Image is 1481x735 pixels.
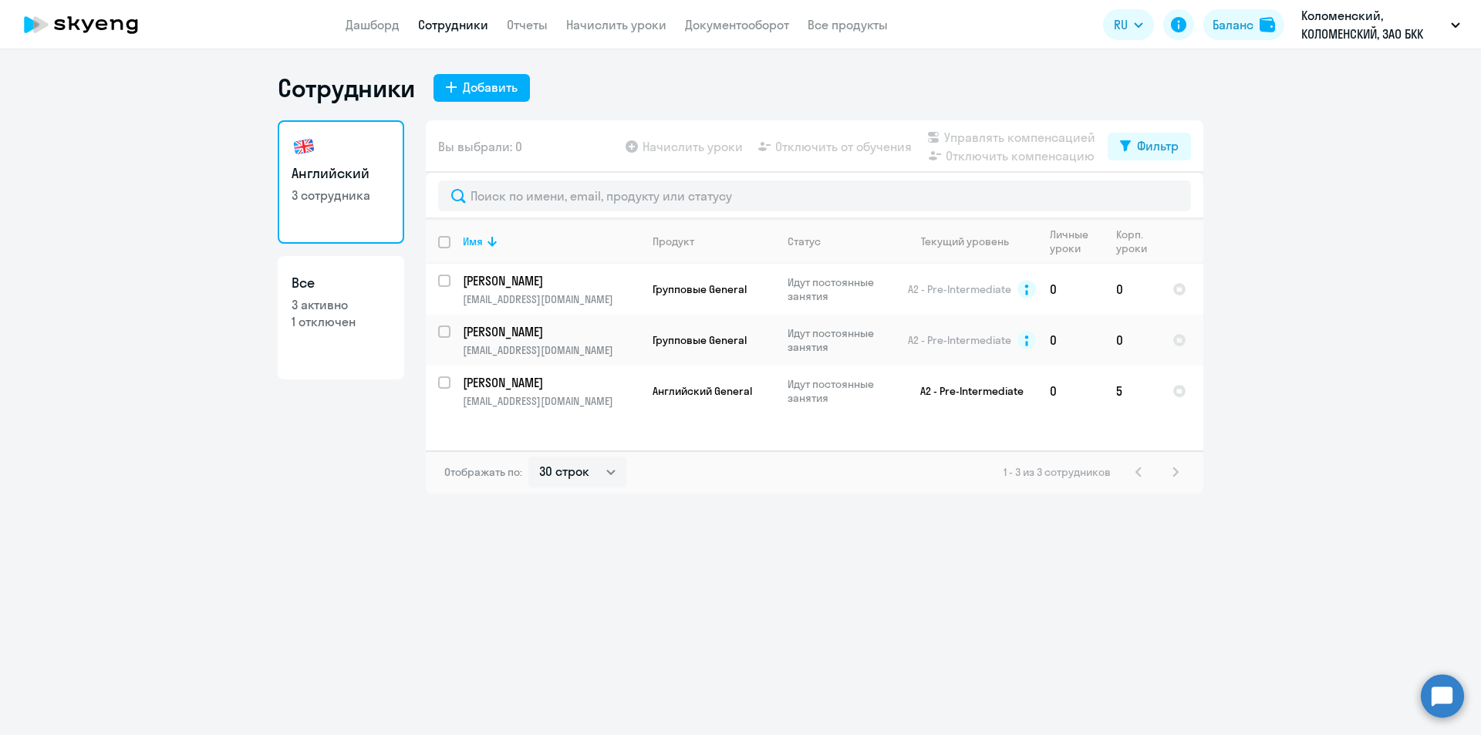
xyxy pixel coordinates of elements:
[292,313,390,330] p: 1 отключен
[788,275,893,303] p: Идут постоянные занятия
[653,384,752,398] span: Английский General
[438,180,1191,211] input: Поиск по имени, email, продукту или статусу
[1104,366,1160,416] td: 5
[292,134,316,159] img: english
[463,272,637,289] p: [PERSON_NAME]
[1103,9,1154,40] button: RU
[653,282,747,296] span: Групповые General
[1037,264,1104,315] td: 0
[1114,15,1128,34] span: RU
[906,234,1037,248] div: Текущий уровень
[463,394,639,408] p: [EMAIL_ADDRESS][DOMAIN_NAME]
[908,282,1011,296] span: A2 - Pre-Intermediate
[507,17,548,32] a: Отчеты
[894,366,1037,416] td: A2 - Pre-Intermediate
[566,17,666,32] a: Начислить уроки
[788,326,893,354] p: Идут постоянные занятия
[463,78,518,96] div: Добавить
[1050,228,1093,255] div: Личные уроки
[444,465,522,479] span: Отображать по:
[653,333,747,347] span: Групповые General
[278,256,404,379] a: Все3 активно1 отключен
[1203,9,1284,40] button: Балансbalance
[1137,137,1179,155] div: Фильтр
[292,187,390,204] p: 3 сотрудника
[1213,15,1253,34] div: Баланс
[434,74,530,102] button: Добавить
[1037,366,1104,416] td: 0
[463,234,483,248] div: Имя
[908,333,1011,347] span: A2 - Pre-Intermediate
[292,164,390,184] h3: Английский
[418,17,488,32] a: Сотрудники
[788,234,821,248] div: Статус
[346,17,400,32] a: Дашборд
[1104,264,1160,315] td: 0
[463,323,637,340] p: [PERSON_NAME]
[292,296,390,313] p: 3 активно
[463,343,639,357] p: [EMAIL_ADDRESS][DOMAIN_NAME]
[1116,228,1149,255] div: Корп. уроки
[292,273,390,293] h3: Все
[653,234,694,248] div: Продукт
[1108,133,1191,160] button: Фильтр
[653,234,774,248] div: Продукт
[438,137,522,156] span: Вы выбрали: 0
[1004,465,1111,479] span: 1 - 3 из 3 сотрудников
[1301,6,1445,43] p: Коломенский, КОЛОМЕНСКИЙ, ЗАО БКК
[463,374,639,391] a: [PERSON_NAME]
[1260,17,1275,32] img: balance
[685,17,789,32] a: Документооборот
[808,17,888,32] a: Все продукты
[1294,6,1468,43] button: Коломенский, КОЛОМЕНСКИЙ, ЗАО БКК
[788,377,893,405] p: Идут постоянные занятия
[463,272,639,289] a: [PERSON_NAME]
[1104,315,1160,366] td: 0
[1116,228,1159,255] div: Корп. уроки
[1050,228,1103,255] div: Личные уроки
[278,72,415,103] h1: Сотрудники
[1037,315,1104,366] td: 0
[788,234,893,248] div: Статус
[463,374,637,391] p: [PERSON_NAME]
[463,292,639,306] p: [EMAIL_ADDRESS][DOMAIN_NAME]
[463,234,639,248] div: Имя
[921,234,1009,248] div: Текущий уровень
[463,323,639,340] a: [PERSON_NAME]
[278,120,404,244] a: Английский3 сотрудника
